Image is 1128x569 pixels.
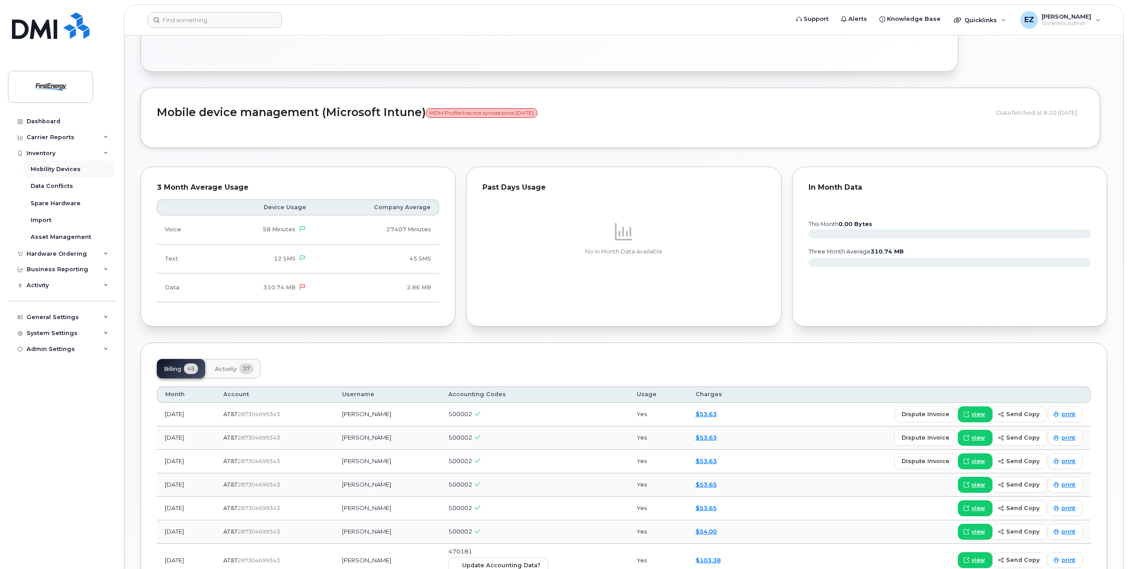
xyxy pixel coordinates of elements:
[1024,15,1034,25] span: EZ
[808,221,872,227] text: this month
[992,430,1047,446] button: send copy
[157,273,212,302] td: Data
[314,215,440,244] td: 27407 Minutes
[629,520,687,544] td: Yes
[992,524,1047,540] button: send copy
[1048,430,1083,446] a: print
[334,450,440,473] td: [PERSON_NAME]
[902,410,949,418] span: dispute invoice
[157,215,212,244] td: Voice
[965,16,997,23] span: Quicklinks
[992,453,1047,469] button: send copy
[972,528,985,536] span: view
[157,426,215,450] td: [DATE]
[334,520,440,544] td: [PERSON_NAME]
[1042,13,1091,20] span: [PERSON_NAME]
[334,497,440,520] td: [PERSON_NAME]
[314,245,440,273] td: 45 SMS
[1048,477,1083,493] a: print
[237,528,280,535] span: 287304699343
[887,15,941,23] span: Knowledge Base
[696,434,717,441] a: $53.63
[1006,480,1039,489] span: send copy
[239,363,253,374] span: 37
[848,15,867,23] span: Alerts
[157,403,215,426] td: [DATE]
[958,406,992,422] a: view
[1006,504,1039,512] span: send copy
[157,386,215,402] th: Month
[809,183,1091,192] div: In Month Data
[1062,457,1075,465] span: print
[958,500,992,516] a: view
[157,450,215,473] td: [DATE]
[1062,556,1075,564] span: print
[334,426,440,450] td: [PERSON_NAME]
[629,497,687,520] td: Yes
[992,406,1047,422] button: send copy
[894,430,957,446] button: dispute invoice
[1062,504,1075,512] span: print
[334,386,440,402] th: Username
[148,12,282,28] input: Find something...
[274,255,296,262] span: 12 SMS
[629,473,687,497] td: Yes
[688,386,757,402] th: Charges
[696,410,717,417] a: $53.63
[1062,434,1075,442] span: print
[223,557,237,564] span: AT&T
[314,199,440,215] th: Company Average
[972,481,985,489] span: view
[629,403,687,426] td: Yes
[448,481,472,488] span: 500002
[448,410,472,417] span: 500002
[958,430,992,446] a: view
[696,457,717,464] a: $53.63
[1048,524,1083,540] a: print
[804,15,828,23] span: Support
[696,557,721,564] a: $103.38
[482,248,765,256] p: No In Month Data Available
[314,273,440,302] td: 2.86 MB
[958,477,992,493] a: view
[992,500,1047,516] button: send copy
[157,497,215,520] td: [DATE]
[972,457,985,465] span: view
[237,411,280,417] span: 287304699343
[1089,530,1121,562] iframe: Messenger Launcher
[839,221,872,227] tspan: 0.00 Bytes
[426,108,537,118] span: MDM Profile has not synced since [DATE]
[873,10,947,28] a: Knowledge Base
[237,557,280,564] span: 287304699343
[1042,20,1091,27] span: Wireless Admin
[237,505,280,511] span: 287304699343
[215,366,237,373] span: Activity
[440,386,629,402] th: Accounting Codes
[223,410,237,417] span: AT&T
[1062,410,1075,418] span: print
[992,552,1047,568] button: send copy
[237,481,280,488] span: 287304699343
[835,10,873,28] a: Alerts
[958,453,992,469] a: view
[629,386,687,402] th: Usage
[696,504,717,511] a: $53.65
[629,450,687,473] td: Yes
[448,504,472,511] span: 500002
[482,183,765,192] div: Past Days Usage
[223,457,237,464] span: AT&T
[1006,457,1039,465] span: send copy
[894,406,957,422] button: dispute invoice
[263,226,296,233] span: 58 Minutes
[212,199,314,215] th: Device Usage
[696,528,717,535] a: $54.00
[448,528,472,535] span: 500002
[1048,500,1083,516] a: print
[871,248,904,255] tspan: 310.74 MB
[1062,528,1075,536] span: print
[223,528,237,535] span: AT&T
[902,433,949,442] span: dispute invoice
[448,457,472,464] span: 500002
[972,434,985,442] span: view
[1014,11,1107,29] div: Eric Zonca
